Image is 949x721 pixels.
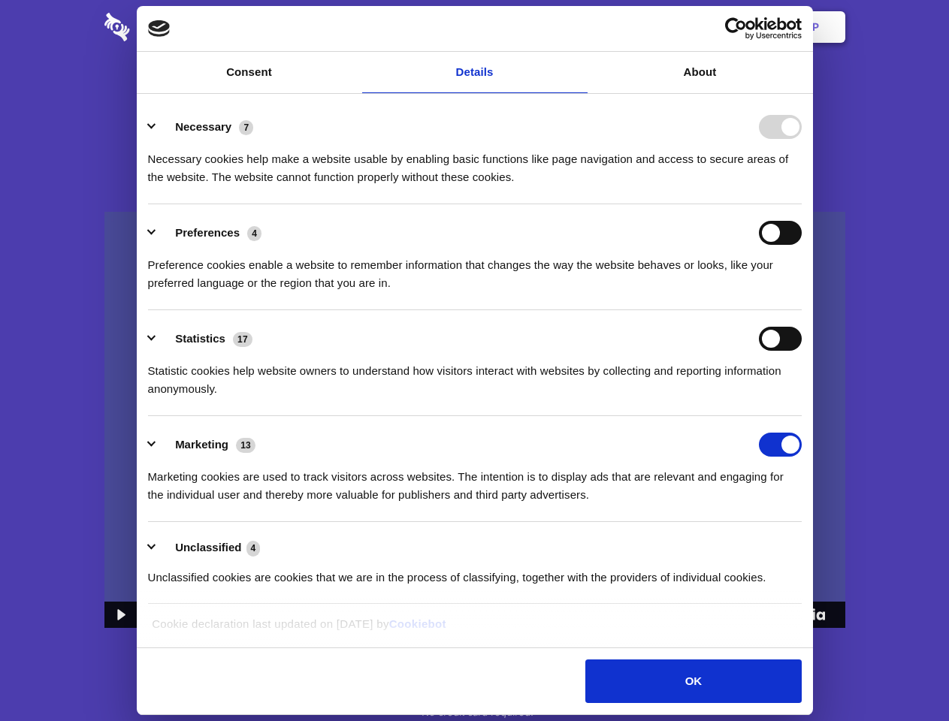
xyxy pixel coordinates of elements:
label: Statistics [175,332,225,345]
span: 4 [246,541,261,556]
button: Statistics (17) [148,327,262,351]
img: logo [148,20,171,37]
div: Necessary cookies help make a website usable by enabling basic functions like page navigation and... [148,139,802,186]
a: Cookiebot [389,617,446,630]
label: Necessary [175,120,231,133]
button: Preferences (4) [148,221,271,245]
a: About [588,52,813,93]
img: logo-wordmark-white-trans-d4663122ce5f474addd5e946df7df03e33cb6a1c49d2221995e7729f52c070b2.svg [104,13,233,41]
a: Consent [137,52,362,93]
span: 17 [233,332,252,347]
div: Unclassified cookies are cookies that we are in the process of classifying, together with the pro... [148,557,802,587]
button: Marketing (13) [148,433,265,457]
button: Play Video [104,602,135,628]
img: Sharesecret [104,212,845,629]
a: Login [682,4,747,50]
div: Cookie declaration last updated on [DATE] by [141,615,808,644]
a: Contact [609,4,679,50]
iframe: Drift Widget Chat Controller [874,646,931,703]
label: Preferences [175,226,240,239]
button: Unclassified (4) [148,538,270,557]
a: Usercentrics Cookiebot - opens in a new window [670,17,802,40]
div: Statistic cookies help website owners to understand how visitors interact with websites by collec... [148,351,802,398]
label: Marketing [175,438,228,451]
button: Necessary (7) [148,115,263,139]
a: Details [362,52,588,93]
span: 13 [236,438,255,453]
div: Marketing cookies are used to track visitors across websites. The intention is to display ads tha... [148,457,802,504]
div: Preference cookies enable a website to remember information that changes the way the website beha... [148,245,802,292]
button: OK [585,659,801,703]
span: 7 [239,120,253,135]
span: 4 [247,226,261,241]
h4: Auto-redaction of sensitive data, encrypted data sharing and self-destructing private chats. Shar... [104,137,845,186]
a: Pricing [441,4,506,50]
h1: Eliminate Slack Data Loss. [104,68,845,122]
